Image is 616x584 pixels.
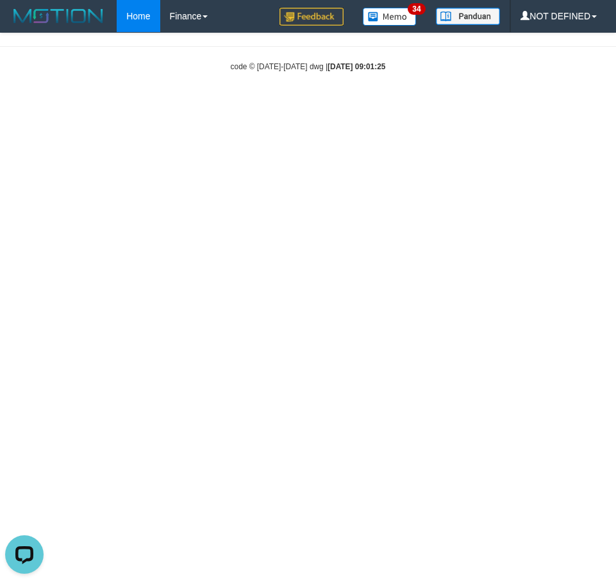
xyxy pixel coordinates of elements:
[231,62,386,71] small: code © [DATE]-[DATE] dwg |
[10,6,107,26] img: MOTION_logo.png
[279,8,344,26] img: Feedback.jpg
[408,3,425,15] span: 34
[363,8,417,26] img: Button%20Memo.svg
[5,5,44,44] button: Open LiveChat chat widget
[328,62,385,71] strong: [DATE] 09:01:25
[436,8,500,25] img: panduan.png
